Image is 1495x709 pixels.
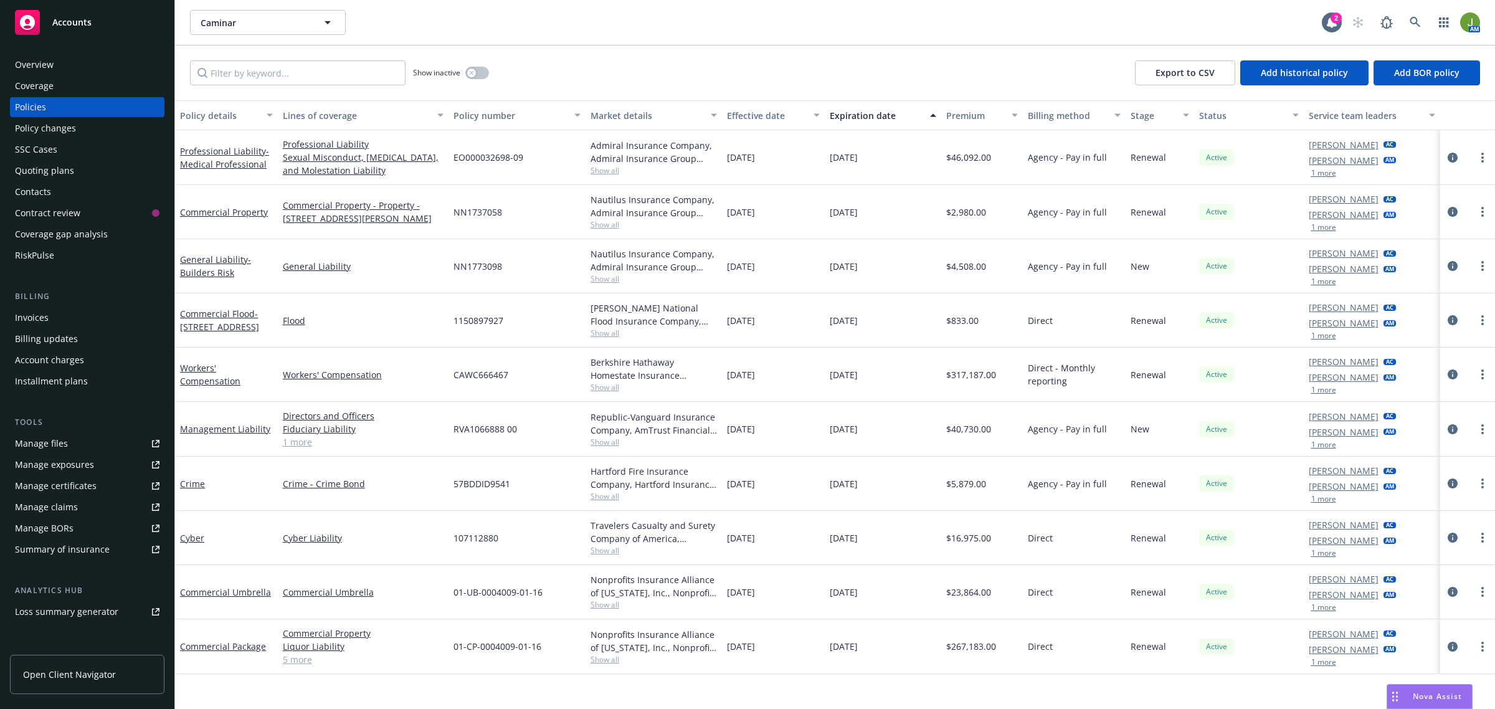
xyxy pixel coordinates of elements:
span: CAWC666467 [453,368,508,381]
a: Sexual Misconduct, [MEDICAL_DATA], and Molestation Liability [283,151,444,177]
a: more [1475,204,1490,219]
span: $2,980.00 [946,206,986,219]
div: Travelers Casualty and Surety Company of America, Travelers Insurance [591,519,718,545]
div: Admiral Insurance Company, Admiral Insurance Group ([PERSON_NAME] Corporation), CRC Group [591,139,718,165]
a: Manage files [10,434,164,454]
div: Manage files [15,434,68,454]
span: RVA1066888 00 [453,422,517,435]
a: Billing updates [10,329,164,349]
span: Caminar [201,16,308,29]
a: more [1475,639,1490,654]
a: Start snowing [1345,10,1370,35]
a: circleInformation [1445,367,1460,382]
button: Export to CSV [1135,60,1235,85]
span: NN1773098 [453,260,502,273]
span: [DATE] [727,586,755,599]
div: Effective date [727,109,806,122]
span: 57BDDID9541 [453,477,510,490]
a: Commercial Package [180,640,266,652]
span: Show all [591,382,718,393]
a: [PERSON_NAME] [1309,627,1379,640]
span: Renewal [1131,477,1166,490]
a: RiskPulse [10,245,164,265]
a: [PERSON_NAME] [1309,301,1379,314]
a: [PERSON_NAME] [1309,138,1379,151]
a: SSC Cases [10,140,164,159]
button: 1 more [1311,495,1336,503]
a: Liquor Liability [283,640,444,653]
a: circleInformation [1445,204,1460,219]
span: [DATE] [727,206,755,219]
span: Show all [591,219,718,230]
span: Agency - Pay in full [1028,151,1107,164]
div: Republic-Vanguard Insurance Company, AmTrust Financial Services [591,411,718,437]
span: Nova Assist [1413,691,1462,702]
div: Loss summary generator [15,602,118,622]
button: Policy number [448,100,586,130]
a: Cyber [180,532,204,544]
a: circleInformation [1445,639,1460,654]
a: Manage certificates [10,476,164,496]
a: [PERSON_NAME] [1309,518,1379,531]
span: Show all [591,274,718,284]
span: Active [1204,152,1229,163]
a: [PERSON_NAME] [1309,371,1379,384]
a: [PERSON_NAME] [1309,355,1379,368]
div: Berkshire Hathaway Homestate Insurance Company, Berkshire Hathaway Homestate Companies (BHHC), KZ... [591,356,718,382]
div: Drag to move [1387,685,1403,708]
button: Market details [586,100,723,130]
span: Active [1204,369,1229,380]
span: Export to CSV [1156,67,1215,79]
span: $46,092.00 [946,151,991,164]
div: Invoices [15,308,49,328]
span: $40,730.00 [946,422,991,435]
div: 2 [1331,12,1342,24]
div: Quoting plans [15,161,74,181]
span: Renewal [1131,368,1166,381]
button: Service team leaders [1304,100,1441,130]
span: $23,864.00 [946,586,991,599]
span: Direct [1028,586,1053,599]
a: more [1475,259,1490,274]
a: [PERSON_NAME] [1309,193,1379,206]
a: Loss summary generator [10,602,164,622]
a: [PERSON_NAME] [1309,588,1379,601]
img: photo [1460,12,1480,32]
a: Commercial Umbrella [180,586,271,598]
div: Nonprofits Insurance Alliance of [US_STATE], Inc., Nonprofits Insurance Alliance of [US_STATE], I... [591,573,718,599]
a: more [1475,422,1490,437]
span: Open Client Navigator [23,668,116,681]
a: Flood [283,314,444,327]
div: Coverage [15,76,54,96]
span: Agency - Pay in full [1028,477,1107,490]
a: circleInformation [1445,422,1460,437]
span: EO000032698-09 [453,151,523,164]
span: [DATE] [727,314,755,327]
a: Commercial Property [283,627,444,640]
div: Contacts [15,182,51,202]
a: Contract review [10,203,164,223]
div: RiskPulse [15,245,54,265]
div: Lines of coverage [283,109,430,122]
a: Summary of insurance [10,540,164,559]
button: 1 more [1311,386,1336,394]
a: Management Liability [180,423,270,435]
div: Analytics hub [10,584,164,597]
button: 1 more [1311,278,1336,285]
a: more [1475,150,1490,165]
a: Manage BORs [10,518,164,538]
span: Renewal [1131,206,1166,219]
a: [PERSON_NAME] [1309,262,1379,275]
div: Installment plans [15,371,88,391]
div: Policy changes [15,118,76,138]
span: Accounts [52,17,92,27]
a: [PERSON_NAME] [1309,208,1379,221]
span: Show all [591,654,718,665]
span: Direct [1028,640,1053,653]
button: 1 more [1311,169,1336,177]
span: Add BOR policy [1394,67,1459,79]
div: Manage certificates [15,476,97,496]
button: 1 more [1311,550,1336,557]
span: $4,508.00 [946,260,986,273]
a: [PERSON_NAME] [1309,154,1379,167]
